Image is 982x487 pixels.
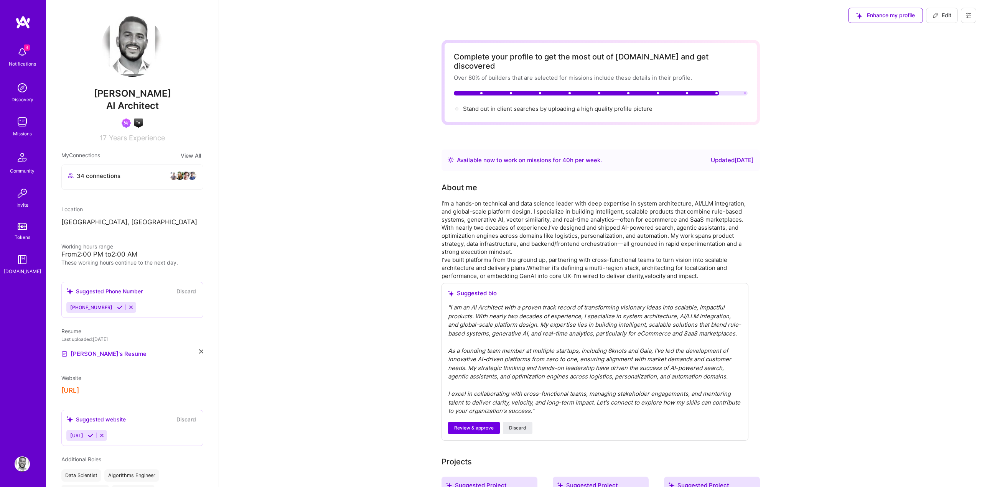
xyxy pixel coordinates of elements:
img: tokens [18,223,27,230]
button: Enhance my profile [848,8,923,23]
img: Invite [15,186,30,201]
button: 34 connectionsavataravataravataravatar [61,165,203,190]
div: Data Scientist [61,469,101,482]
div: Suggested bio [448,290,742,297]
button: Edit [926,8,958,23]
i: icon SuggestedTeams [448,291,454,296]
span: My Connections [61,151,100,160]
div: Available now to work on missions for h per week . [457,156,602,165]
span: Additional Roles [61,456,101,462]
div: Updated [DATE] [711,156,754,165]
i: icon Close [199,349,203,354]
div: Last uploaded: [DATE] [61,335,203,343]
span: 3 [24,44,30,51]
span: [URL] [70,433,83,438]
img: avatar [181,171,191,180]
img: discovery [15,80,30,95]
img: Community [13,148,31,167]
span: AI Architect [106,100,159,111]
img: A.I. guild [134,118,143,128]
i: icon SuggestedTeams [66,288,73,295]
div: Projects [442,456,472,467]
div: These working hours continue to the next day. [61,258,203,267]
img: avatar [188,171,197,180]
div: " I am an AI Architect with a proven track record of transforming visionary ideas into scalable, ... [448,303,742,416]
i: icon Collaborator [68,173,74,179]
i: Accept [88,433,94,438]
button: Discard [174,415,198,424]
img: teamwork [15,114,30,130]
div: From 2:00 PM to 2:00 AM [61,250,203,258]
div: Suggested website [66,415,126,423]
img: User Avatar [102,15,163,77]
div: Invite [16,201,28,209]
a: [PERSON_NAME]'s Resume [61,349,147,359]
img: User Avatar [15,456,30,472]
div: Location [61,205,203,213]
div: About me [442,182,477,193]
img: avatar [175,171,185,180]
div: Complete your profile to get the most out of [DOMAIN_NAME] and get discovered [454,52,748,71]
span: [PHONE_NUMBER] [70,304,112,310]
div: Discovery [12,95,33,104]
img: logo [15,15,31,29]
span: Years Experience [109,134,165,142]
div: Over 80% of builders that are selected for missions include these details in their profile. [454,74,748,82]
span: 17 [100,134,107,142]
img: Availability [448,157,454,163]
span: Enhance my profile [856,12,915,19]
span: Review & approve [454,424,494,431]
span: 34 connections [77,172,120,180]
button: View All [178,151,203,160]
img: avatar [169,171,178,180]
div: I’m a hands-on technical and data science leader with deep expertise in system architecture, AI/L... [442,199,748,280]
div: [DOMAIN_NAME] [4,267,41,275]
div: Missions [13,130,32,138]
span: [PERSON_NAME] [61,88,203,99]
span: Discard [509,424,526,431]
i: Accept [117,304,123,310]
button: Discard [503,422,532,434]
span: Resume [61,328,81,334]
p: [GEOGRAPHIC_DATA], [GEOGRAPHIC_DATA] [61,218,203,227]
div: Stand out in client searches by uploading a high quality profile picture [463,105,652,113]
a: User Avatar [13,456,32,472]
span: Edit [933,12,951,19]
div: Algorithms Engineer [104,469,159,482]
button: Review & approve [448,422,500,434]
i: Reject [128,304,134,310]
span: Working hours range [61,243,113,250]
img: Been on Mission [122,118,131,128]
img: Resume [61,351,68,357]
div: Notifications [9,60,36,68]
div: Tokens [15,233,30,241]
button: Discard [174,287,198,296]
img: bell [15,44,30,60]
i: icon SuggestedTeams [66,416,73,423]
span: 40 [562,156,570,164]
button: [URL] [61,387,79,395]
i: Reject [99,433,105,438]
div: Community [10,167,35,175]
i: icon SuggestedTeams [856,13,862,19]
img: guide book [15,252,30,267]
span: Website [61,375,81,381]
div: Suggested Phone Number [66,287,143,295]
